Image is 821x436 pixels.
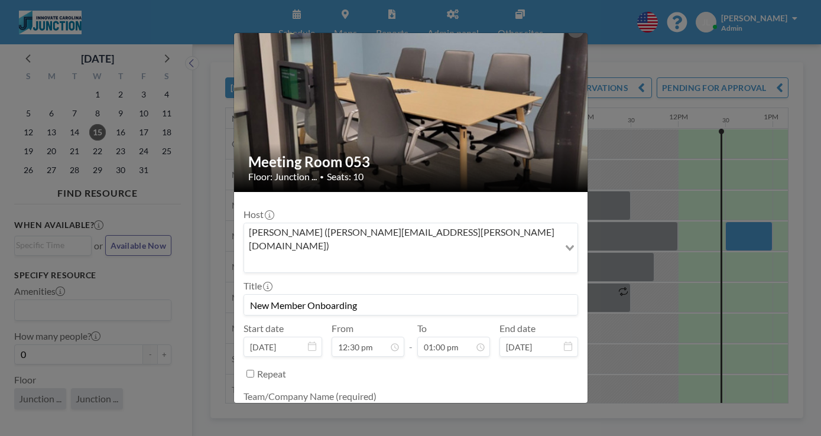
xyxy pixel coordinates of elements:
input: Search for option [245,255,558,270]
label: From [332,323,353,334]
span: Seats: 10 [327,171,364,183]
span: - [409,327,413,353]
input: Julia's reservation [244,295,577,315]
span: Floor: Junction ... [248,171,317,183]
span: [PERSON_NAME] ([PERSON_NAME][EMAIL_ADDRESS][PERSON_NAME][DOMAIN_NAME]) [246,226,557,252]
span: • [320,173,324,181]
label: Host [244,209,273,220]
h2: Meeting Room 053 [248,153,575,171]
label: End date [499,323,536,334]
label: Title [244,280,271,292]
label: Team/Company Name (required) [244,391,377,402]
label: Repeat [257,368,286,380]
img: 537.jpg [234,16,589,194]
div: Search for option [244,223,577,272]
label: To [417,323,427,334]
label: Start date [244,323,284,334]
